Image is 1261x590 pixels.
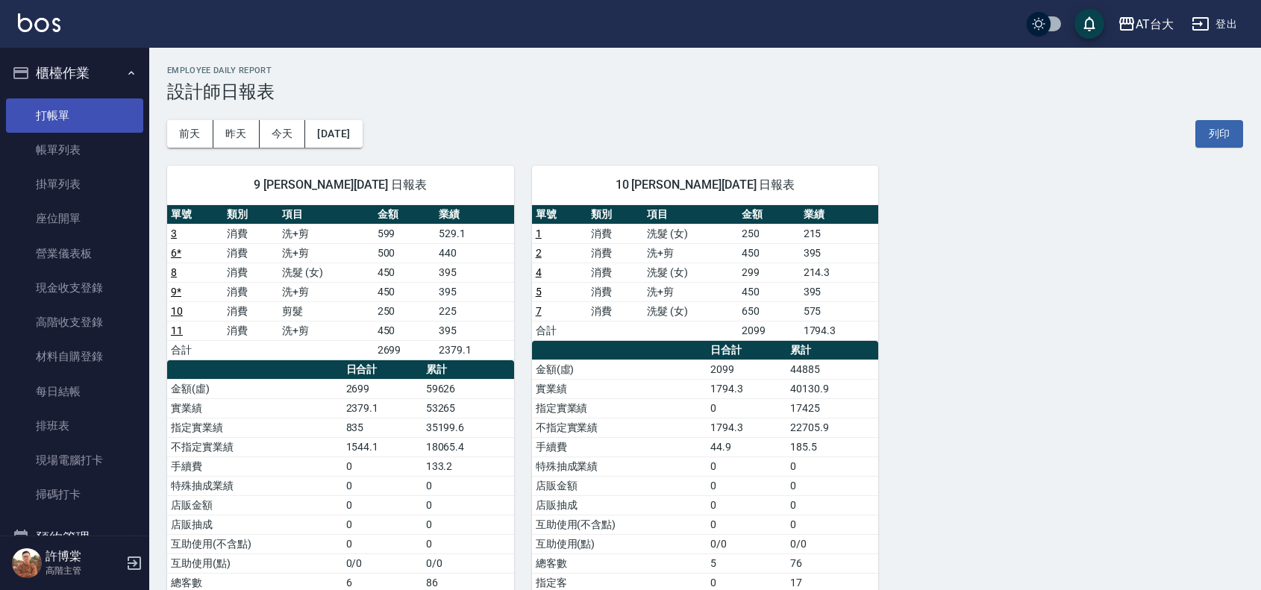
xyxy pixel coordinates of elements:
[167,476,342,495] td: 特殊抽成業績
[278,301,373,321] td: 剪髮
[374,321,435,340] td: 450
[532,515,707,534] td: 互助使用(不含點)
[532,534,707,553] td: 互助使用(點)
[707,515,786,534] td: 0
[786,341,878,360] th: 累計
[786,398,878,418] td: 17425
[278,224,373,243] td: 洗+剪
[6,477,143,512] a: 掃碼打卡
[6,305,143,339] a: 高階收支登錄
[167,205,514,360] table: a dense table
[278,321,373,340] td: 洗+剪
[6,98,143,133] a: 打帳單
[171,266,177,278] a: 8
[223,205,279,225] th: 類別
[707,495,786,515] td: 0
[171,324,183,336] a: 11
[587,282,643,301] td: 消費
[536,247,542,259] a: 2
[167,534,342,553] td: 互助使用(不含點)
[167,81,1243,102] h3: 設計師日報表
[171,227,177,239] a: 3
[643,263,738,282] td: 洗髮 (女)
[800,301,879,321] td: 575
[6,443,143,477] a: 現場電腦打卡
[167,456,342,476] td: 手續費
[167,340,223,360] td: 合計
[260,120,306,148] button: 今天
[167,515,342,534] td: 店販抽成
[18,13,60,32] img: Logo
[223,301,279,321] td: 消費
[532,398,707,418] td: 指定實業績
[374,205,435,225] th: 金額
[800,282,879,301] td: 395
[278,263,373,282] td: 洗髮 (女)
[342,418,422,437] td: 835
[342,360,422,380] th: 日合計
[532,379,707,398] td: 實業績
[167,66,1243,75] h2: Employee Daily Report
[435,205,514,225] th: 業績
[1136,15,1174,34] div: AT台大
[167,495,342,515] td: 店販金額
[422,398,514,418] td: 53265
[435,301,514,321] td: 225
[707,379,786,398] td: 1794.3
[786,495,878,515] td: 0
[707,418,786,437] td: 1794.3
[167,379,342,398] td: 金額(虛)
[12,548,42,578] img: Person
[786,418,878,437] td: 22705.9
[786,534,878,553] td: 0/0
[435,243,514,263] td: 440
[738,301,799,321] td: 650
[342,456,422,476] td: 0
[342,437,422,456] td: 1544.1
[6,54,143,92] button: 櫃檯作業
[707,398,786,418] td: 0
[167,418,342,437] td: 指定實業績
[46,564,122,577] p: 高階主管
[643,243,738,263] td: 洗+剪
[800,321,879,340] td: 1794.3
[342,534,422,553] td: 0
[342,398,422,418] td: 2379.1
[422,515,514,534] td: 0
[1074,9,1104,39] button: save
[171,305,183,317] a: 10
[532,437,707,456] td: 手續費
[213,120,260,148] button: 昨天
[643,205,738,225] th: 項目
[587,243,643,263] td: 消費
[305,120,362,148] button: [DATE]
[800,224,879,243] td: 215
[536,305,542,317] a: 7
[532,476,707,495] td: 店販金額
[422,534,514,553] td: 0
[278,205,373,225] th: 項目
[532,321,588,340] td: 合計
[223,282,279,301] td: 消費
[342,476,422,495] td: 0
[532,360,707,379] td: 金額(虛)
[342,495,422,515] td: 0
[738,321,799,340] td: 2099
[738,205,799,225] th: 金額
[422,437,514,456] td: 18065.4
[6,374,143,409] a: 每日結帳
[167,553,342,573] td: 互助使用(點)
[185,178,496,192] span: 9 [PERSON_NAME][DATE] 日報表
[1186,10,1243,38] button: 登出
[738,224,799,243] td: 250
[422,379,514,398] td: 59626
[800,205,879,225] th: 業績
[643,224,738,243] td: 洗髮 (女)
[374,301,435,321] td: 250
[46,549,122,564] h5: 許博棠
[532,456,707,476] td: 特殊抽成業績
[643,301,738,321] td: 洗髮 (女)
[707,553,786,573] td: 5
[6,271,143,305] a: 現金收支登錄
[167,120,213,148] button: 前天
